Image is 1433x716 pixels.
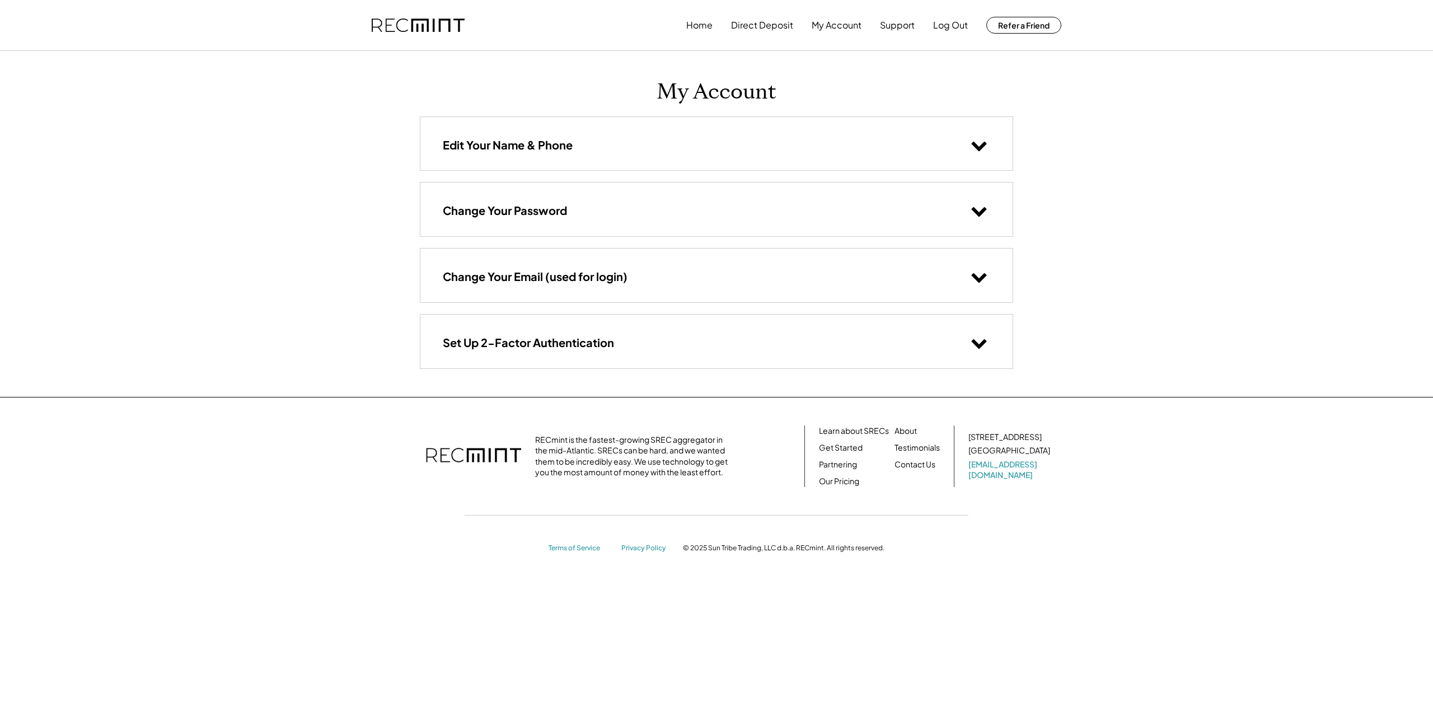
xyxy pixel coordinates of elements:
button: Support [880,14,915,36]
a: Partnering [819,459,857,470]
div: [STREET_ADDRESS] [968,432,1042,443]
div: © 2025 Sun Tribe Trading, LLC d.b.a. RECmint. All rights reserved. [683,544,884,553]
a: Our Pricing [819,476,859,487]
h3: Set Up 2-Factor Authentication [443,335,614,350]
img: recmint-logotype%403x.png [426,437,521,476]
a: Privacy Policy [621,544,672,553]
button: Home [686,14,713,36]
a: Get Started [819,442,863,453]
button: Log Out [933,14,968,36]
img: recmint-logotype%403x.png [372,18,465,32]
button: Refer a Friend [986,17,1061,34]
h3: Edit Your Name & Phone [443,138,573,152]
div: [GEOGRAPHIC_DATA] [968,445,1050,456]
h3: Change Your Password [443,203,567,218]
button: My Account [812,14,861,36]
a: [EMAIL_ADDRESS][DOMAIN_NAME] [968,459,1052,481]
a: About [895,425,917,437]
h1: My Account [657,79,776,105]
a: Terms of Service [549,544,610,553]
a: Learn about SRECs [819,425,889,437]
a: Contact Us [895,459,935,470]
a: Testimonials [895,442,940,453]
h3: Change Your Email (used for login) [443,269,627,284]
div: RECmint is the fastest-growing SREC aggregator in the mid-Atlantic. SRECs can be hard, and we wan... [535,434,734,478]
button: Direct Deposit [731,14,793,36]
